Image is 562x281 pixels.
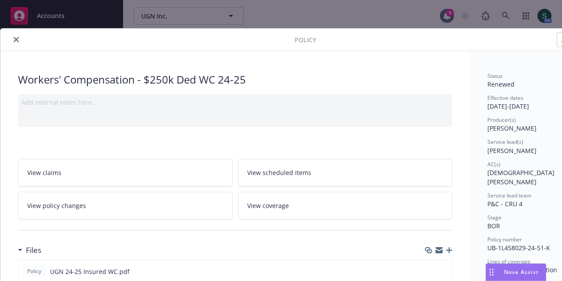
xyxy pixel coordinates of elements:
span: P&C - CRU 4 [487,200,522,208]
a: View coverage [238,192,453,219]
span: [PERSON_NAME] [487,146,537,155]
span: [PERSON_NAME] [487,124,537,132]
button: Nova Assist [486,263,546,281]
span: Policy [25,267,43,275]
div: Files [18,245,41,256]
h3: Files [26,245,41,256]
span: Stage [487,214,501,221]
span: Policy [295,35,316,44]
span: View claims [27,168,61,177]
span: Effective dates [487,94,523,102]
span: Service lead(s) [487,138,523,146]
div: Workers' Compensation - $250k Ded WC 24-25 [18,72,452,87]
a: View scheduled items [238,159,453,186]
span: View scheduled items [247,168,311,177]
button: download file [426,267,433,276]
span: UB-1L458029-24-51-K [487,244,550,252]
span: [DEMOGRAPHIC_DATA][PERSON_NAME] [487,168,555,186]
div: Add internal notes here... [22,98,449,107]
span: Lines of coverage [487,258,530,265]
span: Status [487,72,503,80]
span: Nova Assist [504,268,539,276]
span: Service lead team [487,192,531,199]
span: Producer(s) [487,116,516,124]
span: UGN 24-25 Insured WC.pdf [50,267,130,276]
a: View policy changes [18,192,233,219]
span: View coverage [247,201,289,210]
a: View claims [18,159,233,186]
button: preview file [440,267,448,276]
span: Renewed [487,80,515,88]
div: Drag to move [486,264,497,281]
span: AC(s) [487,161,501,168]
button: close [11,34,22,45]
span: BOR [487,222,500,230]
span: Policy number [487,236,522,243]
span: View policy changes [27,201,86,210]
